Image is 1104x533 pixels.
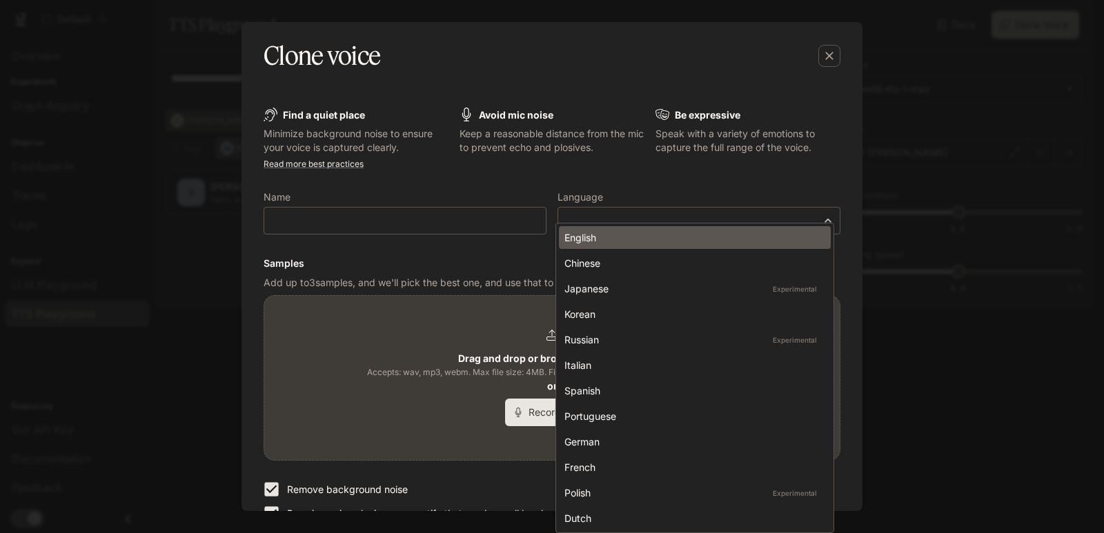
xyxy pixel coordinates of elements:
[564,460,820,474] div: French
[564,230,820,245] div: English
[770,334,820,346] p: Experimental
[564,409,820,423] div: Portuguese
[770,487,820,499] p: Experimental
[564,485,820,500] div: Polish
[564,281,820,296] div: Japanese
[564,383,820,398] div: Spanish
[564,434,820,449] div: German
[564,511,820,525] div: Dutch
[770,283,820,295] p: Experimental
[564,358,820,372] div: Italian
[564,256,820,270] div: Chinese
[564,332,820,347] div: Russian
[564,307,820,321] div: Korean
